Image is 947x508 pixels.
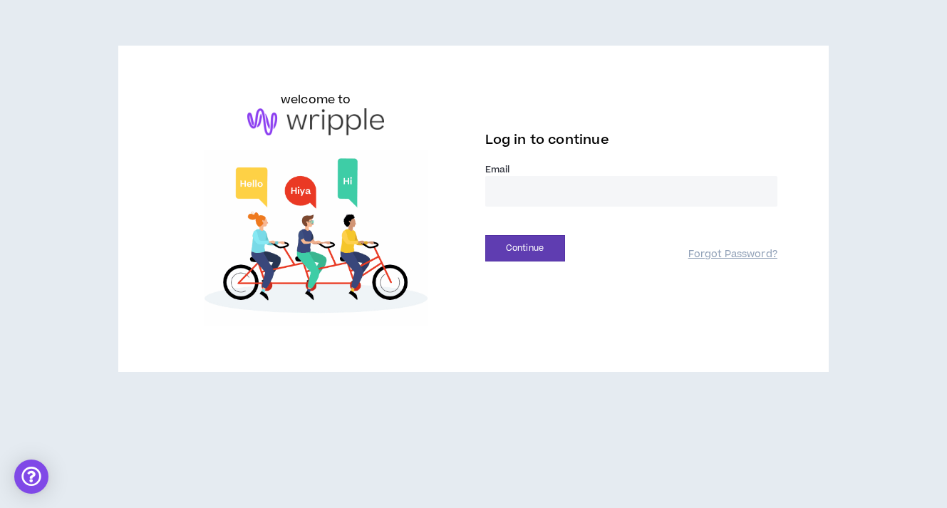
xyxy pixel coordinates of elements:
[485,163,777,176] label: Email
[247,108,384,135] img: logo-brand.png
[170,150,462,327] img: Welcome to Wripple
[485,131,609,149] span: Log in to continue
[14,460,48,494] div: Open Intercom Messenger
[281,91,351,108] h6: welcome to
[688,248,777,261] a: Forgot Password?
[485,235,565,261] button: Continue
